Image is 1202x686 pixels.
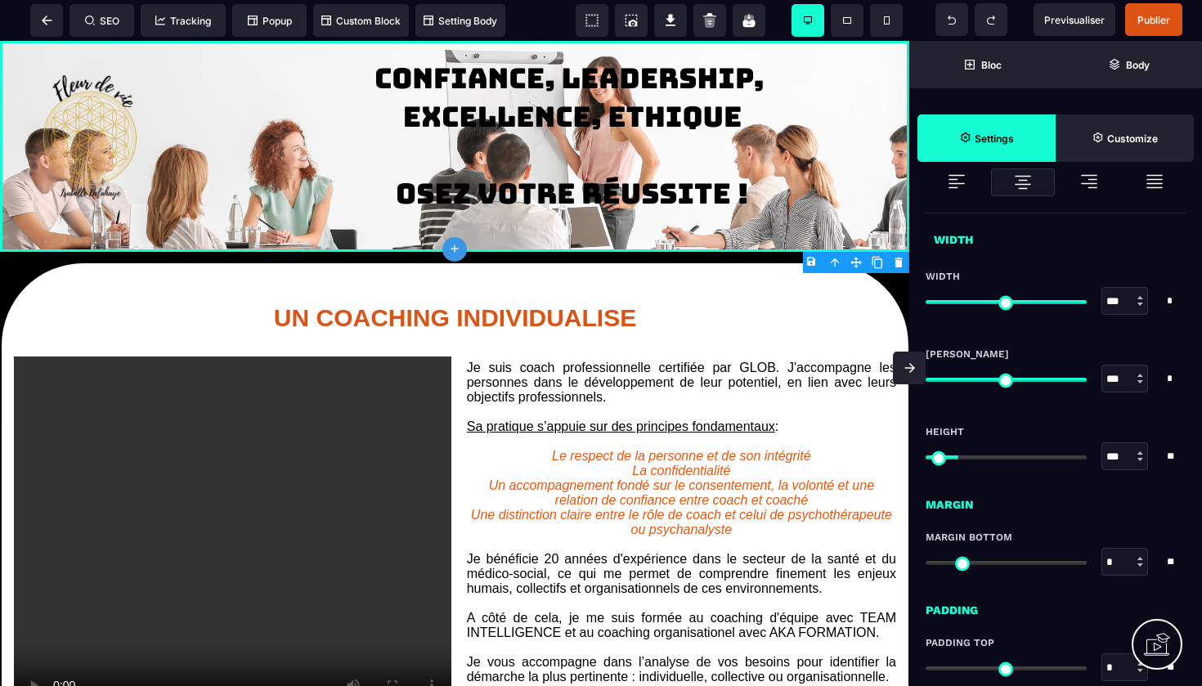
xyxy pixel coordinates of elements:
[1126,59,1150,71] strong: Body
[917,114,1056,162] span: Settings
[632,423,730,437] i: La confidentialité
[947,172,967,191] img: loading
[467,379,775,392] u: Sa pratique s’appuie sur des principes fondamentaux
[552,408,811,422] i: Le respect de la personne et de son intégrité
[155,15,211,27] span: Tracking
[576,4,608,37] span: View components
[926,531,1012,544] span: Margin Bottom
[615,4,648,37] span: Screenshot
[926,270,960,283] span: Width
[1013,173,1033,192] img: loading
[917,222,1194,249] div: Width
[926,636,994,649] span: Padding Top
[909,486,1202,514] div: Margin
[981,59,1002,71] strong: Bloc
[975,132,1014,145] strong: Settings
[1056,114,1194,162] span: Open Style Manager
[1079,172,1099,191] img: loading
[248,15,292,27] span: Popup
[1107,132,1158,145] strong: Customize
[926,347,1009,361] span: [PERSON_NAME]
[489,437,878,466] i: Un accompagnement fondé sur le consentement, la volonté et une relation de confiance entre coach ...
[321,15,401,27] span: Custom Block
[1034,3,1115,36] span: Preview
[1044,14,1105,26] span: Previsualiser
[1137,14,1170,26] span: Publier
[85,15,119,27] span: SEO
[909,41,1056,88] span: Open Blocks
[1056,41,1202,88] span: Open Layer Manager
[909,592,1202,620] div: Padding
[424,15,497,27] span: Setting Body
[926,425,964,438] span: Height
[274,263,636,290] b: UN COACHING INDIVIDUALISE
[1145,172,1164,191] img: loading
[467,316,896,648] text: Je suis coach professionnelle certifiée par GLOB. J'accompagne les personnes dans le développemen...
[471,467,895,495] i: Une distinction claire entre le rôle de coach et celui de psychothérapeute ou psychanalyste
